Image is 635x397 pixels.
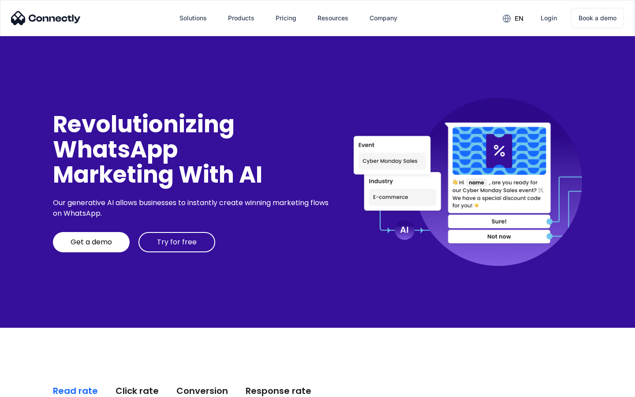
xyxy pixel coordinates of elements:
div: Company [370,12,397,24]
div: Solutions [179,12,207,24]
div: Click rate [116,385,159,397]
a: Get a demo [53,232,130,252]
a: Pricing [269,7,303,29]
img: Connectly Logo [11,11,81,25]
a: Try for free [138,232,215,252]
div: en [515,12,523,25]
div: Read rate [53,385,98,397]
div: Try for free [157,238,197,247]
div: Resources [317,12,348,24]
div: Response rate [246,385,311,397]
div: Pricing [276,12,296,24]
div: Login [541,12,557,24]
div: Our generative AI allows businesses to instantly create winning marketing flows on WhatsApp. [53,198,332,219]
a: Book a demo [571,8,624,28]
div: Revolutionizing WhatsApp Marketing With AI [53,112,332,187]
div: Products [228,12,254,24]
div: Get a demo [71,238,112,247]
a: Login [534,7,564,29]
div: Conversion [176,385,228,397]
